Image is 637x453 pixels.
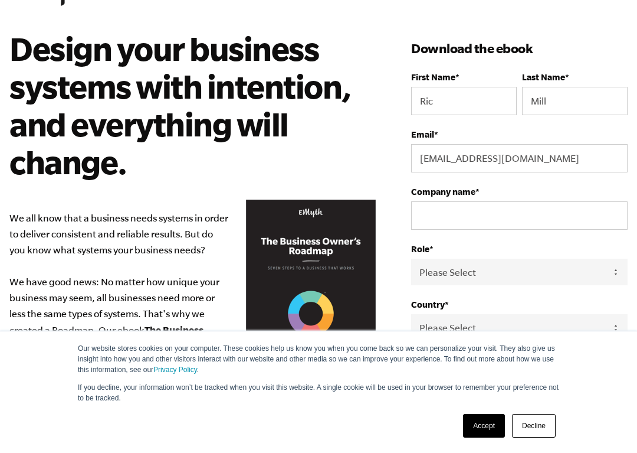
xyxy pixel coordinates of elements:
[9,30,358,181] h2: Design your business systems with intention, and everything will change.
[411,72,455,82] span: First Name
[463,414,505,438] a: Accept
[9,210,376,419] p: We all know that a business needs systems in order to deliver consistent and reliable results. Bu...
[411,39,628,58] h3: Download the ebook
[78,382,559,403] p: If you decline, your information won’t be tracked when you visit this website. A single cookie wi...
[411,129,434,139] span: Email
[153,366,197,374] a: Privacy Policy
[246,200,376,368] img: Business Owners Roadmap Cover
[522,72,565,82] span: Last Name
[78,343,559,375] p: Our website stores cookies on your computer. These cookies help us know you when you come back so...
[512,414,556,438] a: Decline
[411,244,429,254] span: Role
[411,187,475,197] span: Company name
[411,299,445,309] span: Country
